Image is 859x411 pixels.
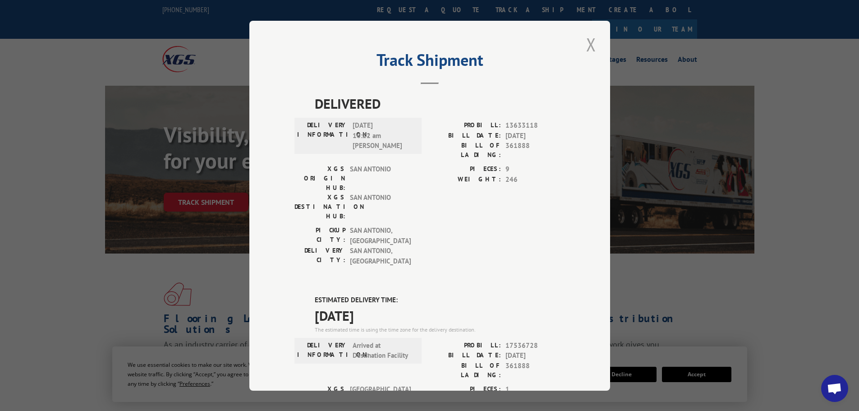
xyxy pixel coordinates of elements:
[505,164,565,175] span: 9
[297,120,348,151] label: DELIVERY INFORMATION:
[505,384,565,394] span: 1
[294,54,565,71] h2: Track Shipment
[430,360,501,379] label: BILL OF LADING:
[583,32,599,57] button: Close modal
[430,351,501,361] label: BILL DATE:
[505,174,565,185] span: 246
[294,226,345,246] label: PICKUP CITY:
[353,120,413,151] span: [DATE] 10:22 am [PERSON_NAME]
[505,340,565,351] span: 17536728
[430,130,501,141] label: BILL DATE:
[350,226,411,246] span: SAN ANTONIO , [GEOGRAPHIC_DATA]
[315,325,565,333] div: The estimated time is using the time zone for the delivery destination.
[505,360,565,379] span: 361888
[297,340,348,360] label: DELIVERY INFORMATION:
[430,141,501,160] label: BILL OF LADING:
[821,375,848,402] a: Open chat
[353,340,413,360] span: Arrived at Destination Facility
[430,384,501,394] label: PIECES:
[430,174,501,185] label: WEIGHT:
[315,295,565,305] label: ESTIMATED DELIVERY TIME:
[315,305,565,325] span: [DATE]
[294,193,345,221] label: XGS DESTINATION HUB:
[430,120,501,131] label: PROBILL:
[430,340,501,351] label: PROBILL:
[350,193,411,221] span: SAN ANTONIO
[505,120,565,131] span: 13633118
[315,93,565,114] span: DELIVERED
[350,246,411,266] span: SAN ANTONIO , [GEOGRAPHIC_DATA]
[350,164,411,193] span: SAN ANTONIO
[294,164,345,193] label: XGS ORIGIN HUB:
[505,351,565,361] span: [DATE]
[505,130,565,141] span: [DATE]
[430,164,501,175] label: PIECES:
[294,246,345,266] label: DELIVERY CITY:
[505,141,565,160] span: 361888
